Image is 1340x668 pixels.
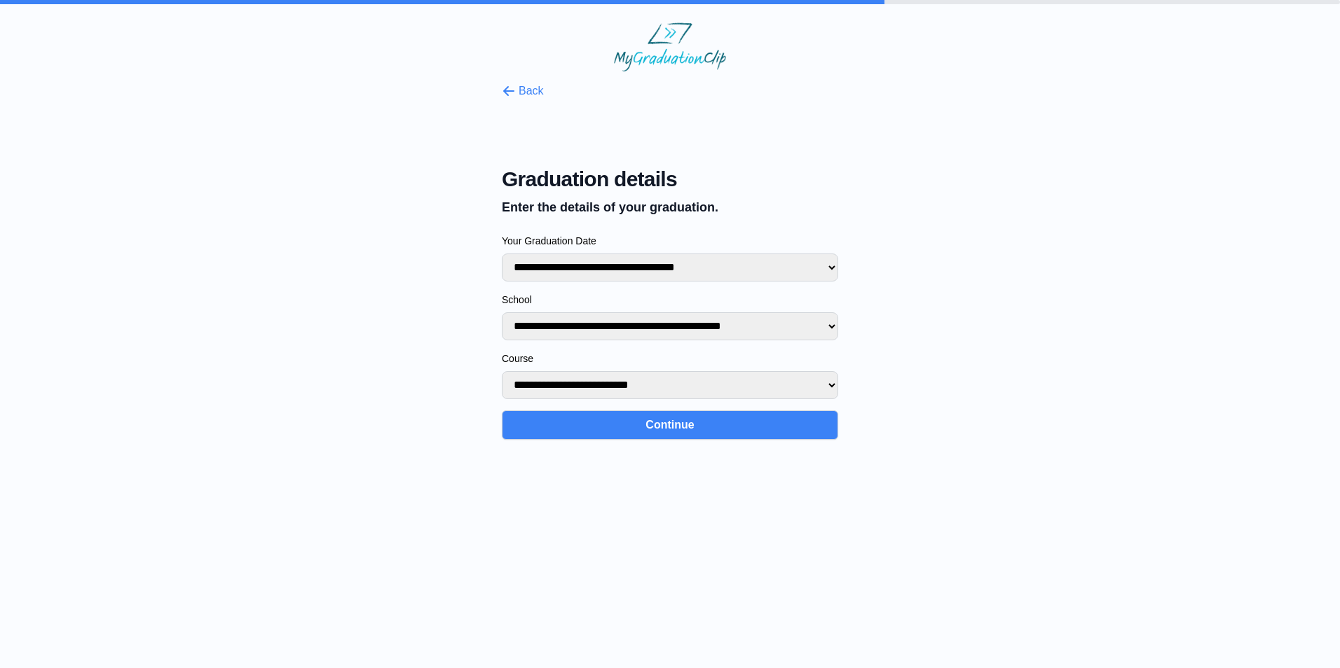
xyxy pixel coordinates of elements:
[502,167,838,192] span: Graduation details
[502,83,544,99] button: Back
[502,410,838,440] button: Continue
[502,293,838,307] label: School
[502,234,838,248] label: Your Graduation Date
[502,352,838,366] label: Course
[614,22,726,71] img: MyGraduationClip
[502,197,838,217] p: Enter the details of your graduation.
